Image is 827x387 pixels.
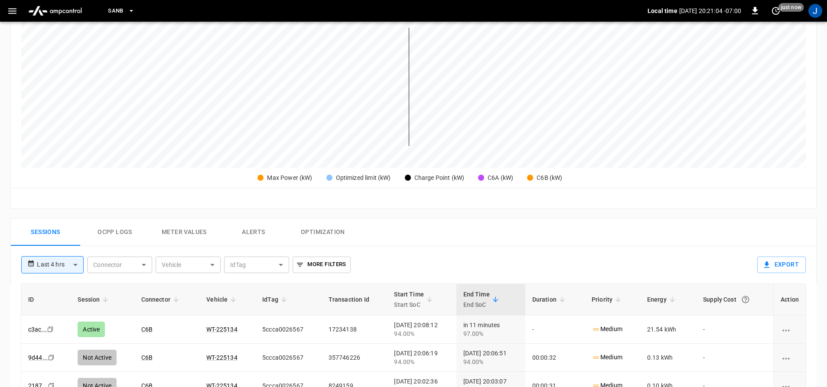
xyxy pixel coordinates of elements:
[141,354,153,361] a: C6B
[37,257,84,273] div: Last 4 hrs
[647,294,678,305] span: Energy
[255,344,322,372] td: 5ccca0026567
[532,294,568,305] span: Duration
[47,353,56,362] div: copy
[394,329,449,338] div: 94.00%
[773,284,806,315] th: Action
[141,294,182,305] span: Connector
[394,299,424,310] p: Start SoC
[781,353,799,362] div: charging session options
[25,3,85,19] img: ampcontrol.io logo
[640,315,696,344] td: 21.54 kWh
[463,358,518,366] div: 94.00%
[267,173,312,182] div: Max Power (kW)
[46,325,55,334] div: copy
[769,4,783,18] button: set refresh interval
[537,173,562,182] div: C6B (kW)
[28,354,48,361] a: 9d44...
[394,289,424,310] div: Start Time
[703,292,766,307] div: Supply Cost
[104,3,138,20] button: SanB
[150,218,219,246] button: Meter Values
[778,3,804,12] span: just now
[592,325,622,334] p: Medium
[394,358,449,366] div: 94.00%
[78,294,111,305] span: Session
[757,257,806,273] button: Export
[463,299,490,310] p: End SoC
[488,173,513,182] div: C6A (kW)
[108,6,124,16] span: SanB
[648,7,677,15] p: Local time
[463,289,501,310] span: End TimeEnd SoC
[394,321,449,338] div: [DATE] 20:08:12
[141,326,153,333] a: C6B
[255,315,322,344] td: 5ccca0026567
[696,315,773,344] td: -
[640,344,696,372] td: 0.13 kWh
[336,173,391,182] div: Optimized limit (kW)
[206,326,237,333] a: WT-225134
[696,344,773,372] td: -
[78,322,105,337] div: Active
[592,294,624,305] span: Priority
[463,321,518,338] div: in 11 minutes
[592,353,622,362] p: Medium
[78,350,117,365] div: Not Active
[28,326,47,333] a: c3ac...
[80,218,150,246] button: Ocpp logs
[322,315,387,344] td: 17234138
[679,7,741,15] p: [DATE] 20:21:04 -07:00
[322,344,387,372] td: 357746226
[738,292,753,307] button: The cost of your charging session based on your supply rates
[11,218,80,246] button: Sessions
[781,325,799,334] div: charging session options
[414,173,465,182] div: Charge Point (kW)
[293,257,350,273] button: More Filters
[525,315,585,344] td: -
[463,349,518,366] div: [DATE] 20:06:51
[463,289,490,310] div: End Time
[206,354,237,361] a: WT-225134
[394,289,435,310] span: Start TimeStart SoC
[262,294,290,305] span: IdTag
[206,294,239,305] span: Vehicle
[394,349,449,366] div: [DATE] 20:06:19
[288,218,358,246] button: Optimization
[463,329,518,338] div: 97.00%
[525,344,585,372] td: 00:00:32
[219,218,288,246] button: Alerts
[21,284,71,315] th: ID
[808,4,822,18] div: profile-icon
[322,284,387,315] th: Transaction Id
